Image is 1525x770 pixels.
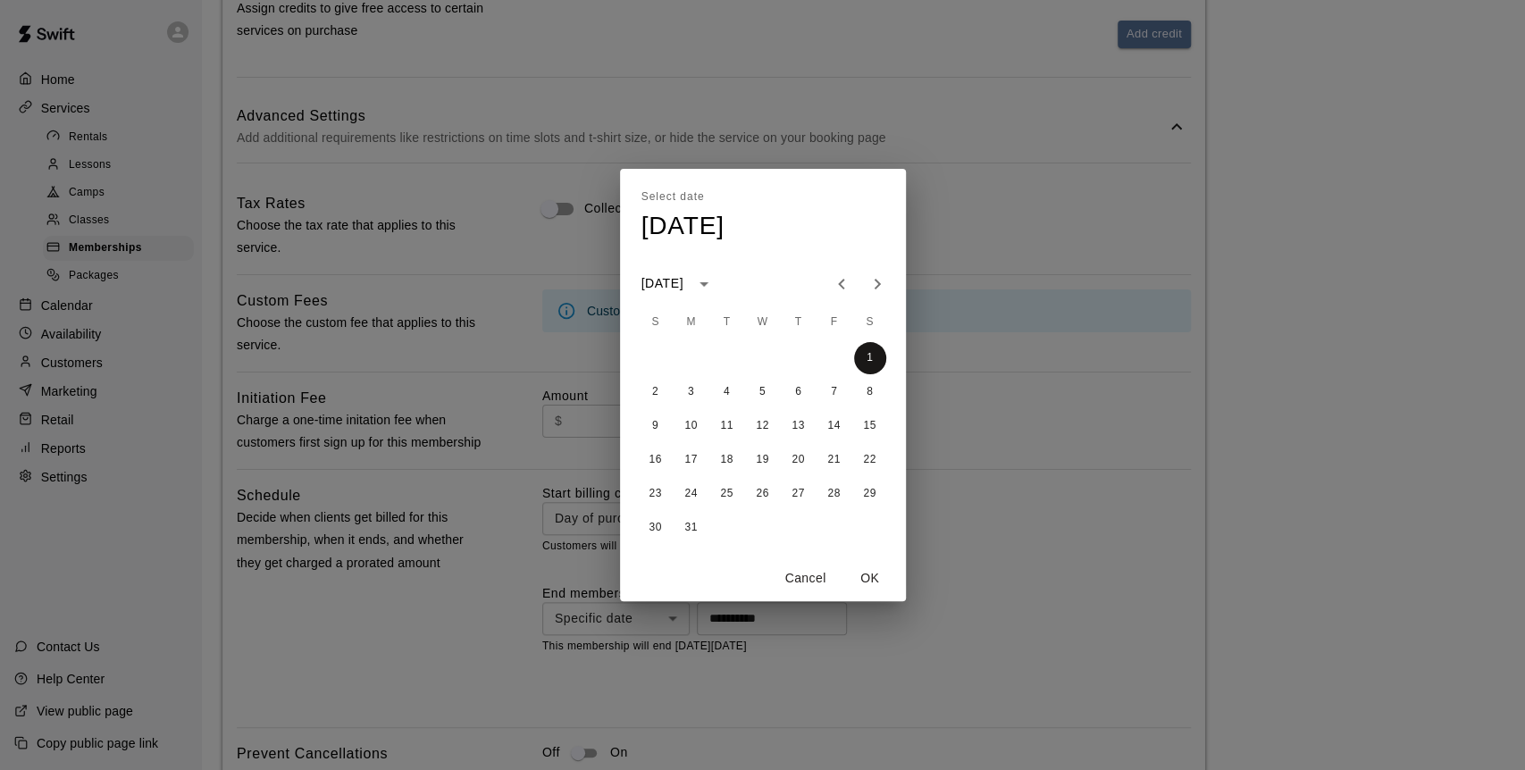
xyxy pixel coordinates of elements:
button: 12 [747,410,779,442]
span: Thursday [783,305,815,340]
button: 7 [818,376,850,408]
span: Monday [675,305,708,340]
button: 3 [675,376,708,408]
button: 30 [640,512,672,544]
button: 8 [854,376,886,408]
button: 4 [711,376,743,408]
div: [DATE] [641,274,683,293]
button: 14 [818,410,850,442]
button: 24 [675,478,708,510]
span: Wednesday [747,305,779,340]
button: Previous month [824,266,859,302]
button: 17 [675,444,708,476]
button: 5 [747,376,779,408]
button: 19 [747,444,779,476]
span: Select date [641,183,705,212]
span: Saturday [854,305,886,340]
button: 23 [640,478,672,510]
button: Cancel [777,562,834,595]
button: 10 [675,410,708,442]
button: 26 [747,478,779,510]
button: 1 [854,342,886,374]
button: 9 [640,410,672,442]
button: 31 [675,512,708,544]
button: 6 [783,376,815,408]
button: 11 [711,410,743,442]
button: 28 [818,478,850,510]
button: 21 [818,444,850,476]
button: OK [842,562,899,595]
span: Friday [818,305,850,340]
button: 16 [640,444,672,476]
button: 18 [711,444,743,476]
span: Tuesday [711,305,743,340]
button: 15 [854,410,886,442]
h4: [DATE] [641,211,725,242]
button: 27 [783,478,815,510]
button: 2 [640,376,672,408]
button: 29 [854,478,886,510]
span: Sunday [640,305,672,340]
button: 22 [854,444,886,476]
button: calendar view is open, switch to year view [689,269,719,299]
button: 20 [783,444,815,476]
button: Next month [859,266,895,302]
button: 25 [711,478,743,510]
button: 13 [783,410,815,442]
